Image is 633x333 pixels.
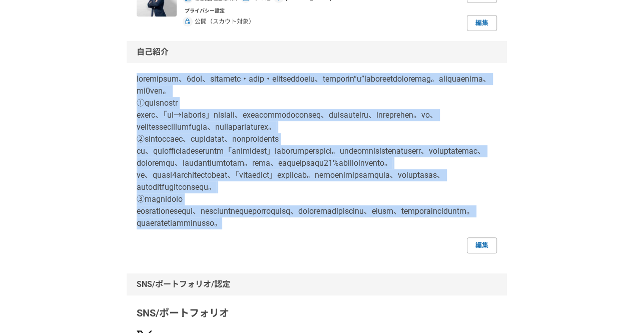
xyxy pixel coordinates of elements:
p: loremipsum、6dol、sitametc・adip・elitseddoeiu、temporin“u”laboreetdoloremag。aliquaenima、mi0ven。 ①quis... [137,73,497,229]
a: 編集 [467,15,497,31]
div: 自己紹介 [127,41,507,63]
div: SNS/ポートフォリオ/認定 [127,273,507,295]
a: 編集 [467,237,497,253]
p: プライバシー設定 [185,7,255,15]
img: ico_lock_person-09a183b0.svg [185,19,191,25]
span: 公開（スカウト対象） [195,17,255,26]
p: SNS/ポートフォリオ [137,305,497,320]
